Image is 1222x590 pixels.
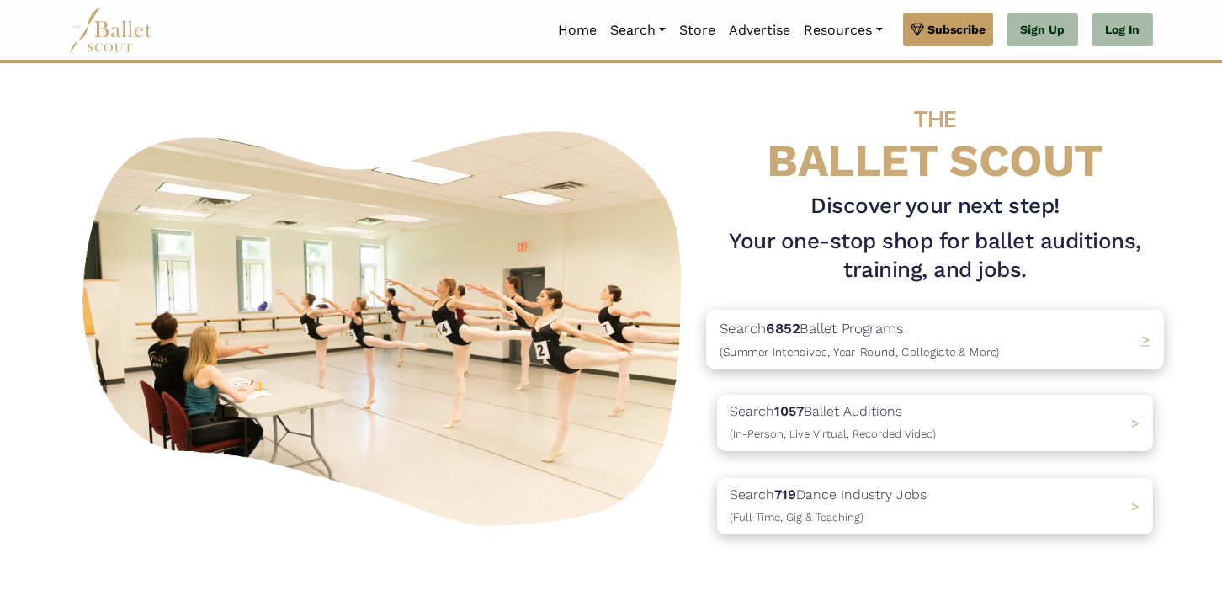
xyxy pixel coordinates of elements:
[774,403,804,419] b: 1057
[797,13,889,48] a: Resources
[1131,498,1140,514] span: >
[730,511,863,524] span: (Full-Time, Gig & Teaching)
[730,428,936,440] span: (In-Person, Live Virtual, Recorded Video)
[1007,13,1078,47] a: Sign Up
[927,20,986,39] span: Subscribe
[1131,415,1140,431] span: >
[717,311,1153,368] a: Search6852Ballet Programs(Summer Intensives, Year-Round, Collegiate & More)>
[1141,331,1150,348] span: >
[717,227,1153,284] h1: Your one-stop shop for ballet auditions, training, and jobs.
[911,20,924,39] img: gem.svg
[766,319,800,336] b: 6852
[914,105,956,133] span: THE
[774,486,796,502] b: 719
[730,401,936,444] p: Search Ballet Auditions
[603,13,672,48] a: Search
[730,484,927,527] p: Search Dance Industry Jobs
[720,316,1000,362] p: Search Ballet Programs
[717,88,1153,185] h4: BALLET SCOUT
[903,13,993,46] a: Subscribe
[720,344,1000,358] span: (Summer Intensives, Year-Round, Collegiate & More)
[69,113,704,536] img: A group of ballerinas talking to each other in a ballet studio
[717,192,1153,221] h3: Discover your next step!
[717,478,1153,534] a: Search719Dance Industry Jobs(Full-Time, Gig & Teaching) >
[722,13,797,48] a: Advertise
[1092,13,1153,47] a: Log In
[672,13,722,48] a: Store
[717,395,1153,451] a: Search1057Ballet Auditions(In-Person, Live Virtual, Recorded Video) >
[551,13,603,48] a: Home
